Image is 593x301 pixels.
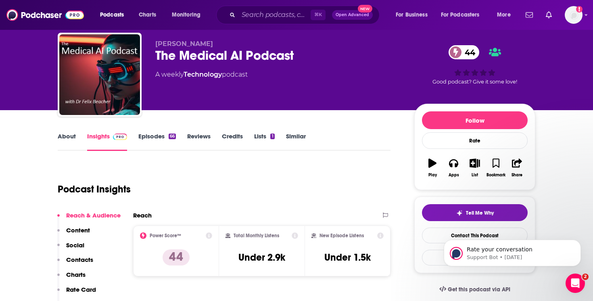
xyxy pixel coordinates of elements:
h3: Under 2.9k [238,251,285,263]
div: A weekly podcast [155,70,248,79]
h2: Reach [133,211,152,219]
a: Lists1 [254,132,274,151]
a: Episodes66 [138,132,176,151]
span: 2 [582,274,589,280]
div: List [472,173,478,178]
p: Social [66,241,84,249]
div: Share [512,173,522,178]
button: open menu [390,8,438,21]
span: Podcasts [100,9,124,21]
p: Contacts [66,256,93,263]
span: Charts [139,9,156,21]
button: Show profile menu [565,6,583,24]
button: Content [57,226,90,241]
span: ⌘ K [311,10,326,20]
div: 44Good podcast? Give it some love! [414,40,535,90]
span: [PERSON_NAME] [155,40,213,48]
a: Reviews [187,132,211,151]
h2: Power Score™ [150,233,181,238]
div: Search podcasts, credits, & more... [224,6,387,24]
a: Charts [134,8,161,21]
button: open menu [166,8,211,21]
p: Reach & Audience [66,211,121,219]
h2: Total Monthly Listens [234,233,279,238]
button: Social [57,241,84,256]
span: 44 [457,45,479,59]
img: Podchaser Pro [113,134,127,140]
a: 44 [449,45,479,59]
span: New [358,5,372,13]
h2: New Episode Listens [319,233,364,238]
span: Tell Me Why [466,210,494,216]
a: InsightsPodchaser Pro [87,132,127,151]
p: 44 [163,249,190,265]
p: Charts [66,271,86,278]
button: Contacts [57,256,93,271]
button: Bookmark [485,153,506,182]
span: Good podcast? Give it some love! [432,79,517,85]
span: For Podcasters [441,9,480,21]
a: About [58,132,76,151]
div: 66 [169,134,176,139]
img: The Medical AI Podcast [59,34,140,115]
button: Share [507,153,528,182]
img: User Profile [565,6,583,24]
h3: Under 1.5k [324,251,371,263]
button: tell me why sparkleTell Me Why [422,204,528,221]
img: Podchaser - Follow, Share and Rate Podcasts [6,7,84,23]
input: Search podcasts, credits, & more... [238,8,311,21]
button: List [464,153,485,182]
iframe: Intercom live chat [566,274,585,293]
a: Get this podcast via API [433,280,517,299]
svg: Add a profile image [576,6,583,13]
div: 1 [270,134,274,139]
span: Open Advanced [336,13,369,17]
a: Show notifications dropdown [543,8,555,22]
iframe: Intercom notifications message [432,223,593,279]
button: Apps [443,153,464,182]
div: Apps [449,173,459,178]
span: Get this podcast via API [448,286,510,293]
img: tell me why sparkle [456,210,463,216]
div: Play [428,173,437,178]
a: Similar [286,132,306,151]
button: Export One-Sheet [422,250,528,265]
button: Charts [57,271,86,286]
button: Play [422,153,443,182]
span: Logged in as systemsteam [565,6,583,24]
div: Bookmark [487,173,505,178]
button: Open AdvancedNew [332,10,373,20]
button: open menu [491,8,521,21]
button: Rate Card [57,286,96,301]
div: Rate [422,132,528,149]
h1: Podcast Insights [58,183,131,195]
button: Reach & Audience [57,211,121,226]
a: Credits [222,132,243,151]
button: Follow [422,111,528,129]
span: Monitoring [172,9,200,21]
a: Technology [184,71,222,78]
button: open menu [94,8,134,21]
a: Contact This Podcast [422,228,528,243]
p: Rate Card [66,286,96,293]
span: More [497,9,511,21]
span: For Business [396,9,428,21]
button: open menu [436,8,491,21]
a: Show notifications dropdown [522,8,536,22]
p: Content [66,226,90,234]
